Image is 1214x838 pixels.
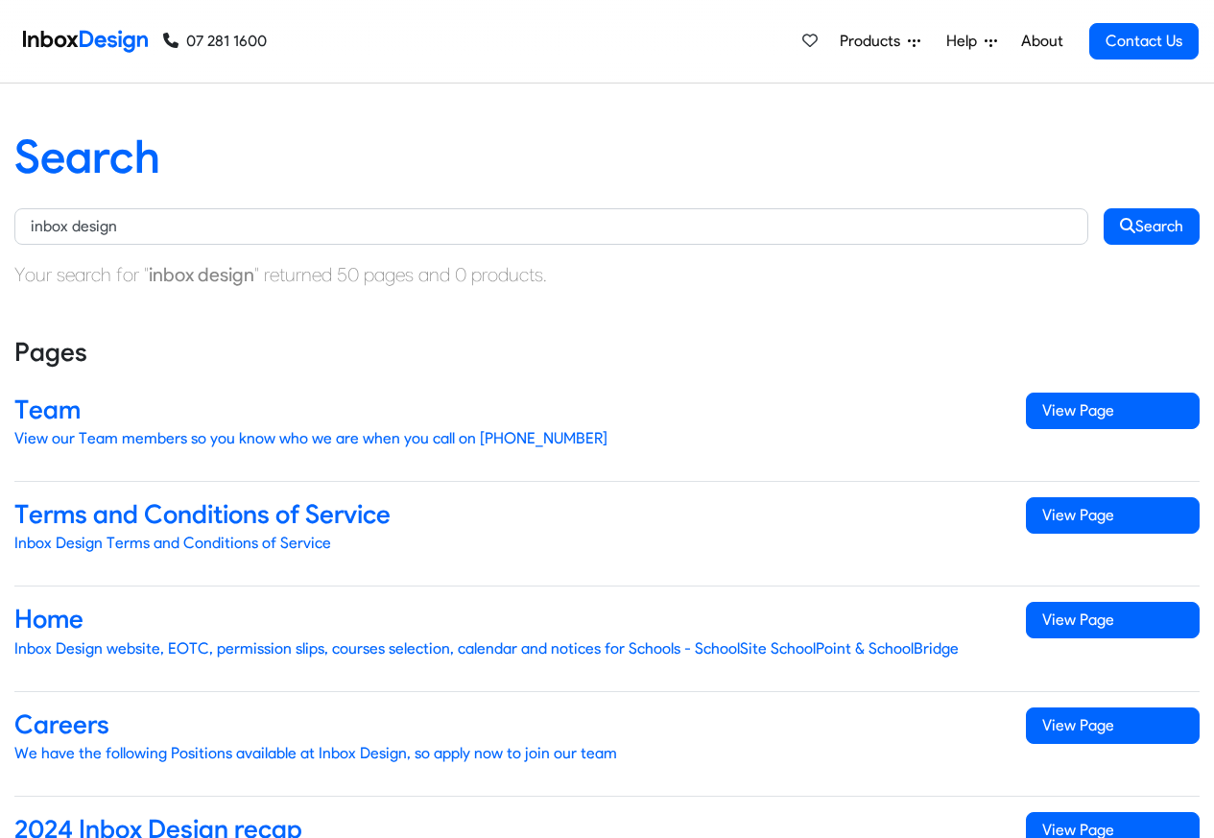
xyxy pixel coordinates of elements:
[946,30,985,53] span: Help
[1104,208,1200,245] button: Search
[14,497,997,532] h4: Terms and Conditions of Service
[1026,602,1200,638] span: View Page
[14,130,1200,185] h1: Search
[1015,22,1068,60] a: About
[14,742,997,765] p: We have the following Positions available at Inbox Design, so apply now to join our team
[1026,707,1200,744] span: View Page
[1089,23,1199,60] a: Contact Us
[14,208,1088,245] input: Keywords
[14,482,1200,587] a: Terms and Conditions of Service Inbox Design Terms and Conditions of Service View Page
[14,707,997,742] h4: Careers
[14,602,997,636] h4: Home
[163,30,267,53] a: 07 281 1600
[14,637,997,660] p: Inbox Design website, EOTC, permission slips, courses selection, calendar and notices for Schools...
[14,393,997,427] h4: Team
[14,587,1200,691] a: Home Inbox Design website, EOTC, permission slips, courses selection, calendar and notices for Sc...
[14,260,1200,289] p: Your search for " " returned 50 pages and 0 products.
[832,22,928,60] a: Products
[14,692,1200,797] a: Careers We have the following Positions available at Inbox Design, so apply now to join our team ...
[14,532,997,555] p: Inbox Design Terms and Conditions of Service
[1026,497,1200,534] span: View Page
[149,263,254,286] strong: inbox design
[14,335,1200,370] h4: Pages
[840,30,908,53] span: Products
[1026,393,1200,429] span: View Page
[14,377,1200,482] a: Team View our Team members so you know who we are when you call on [PHONE_NUMBER] View Page
[14,427,997,450] p: View our Team members so you know who we are when you call on [PHONE_NUMBER]
[939,22,1005,60] a: Help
